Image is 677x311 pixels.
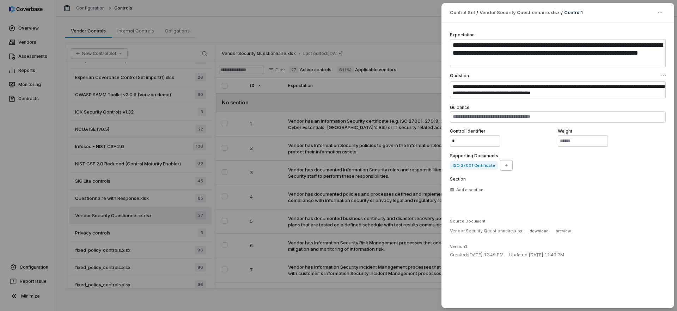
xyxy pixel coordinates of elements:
[450,187,483,193] div: Add a section
[450,9,475,16] span: Control Set
[450,252,504,257] span: Created: [DATE] 12:49 PM
[564,10,583,15] span: Control 1
[450,228,523,234] p: Vendor Security Questionnaire.xlsx
[450,153,498,159] label: Supporting Documents
[527,227,551,235] button: download
[509,252,564,257] span: Updated: [DATE] 12:49 PM
[450,105,470,110] label: Guidance
[450,244,468,249] span: Version 1
[558,128,666,134] label: Weight
[450,176,666,182] label: Section
[450,73,469,79] label: Question
[476,10,478,16] p: /
[450,219,666,224] div: Source Document
[659,72,668,80] button: Question actions
[448,183,486,196] button: Add a section
[450,161,498,170] span: ISO 27001 Certificate
[561,10,563,16] p: /
[556,227,571,235] button: preview
[450,32,475,37] label: Expectation
[480,9,560,16] a: Vendor Security Questionnaire.xlsx
[450,128,558,134] label: Control Identifier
